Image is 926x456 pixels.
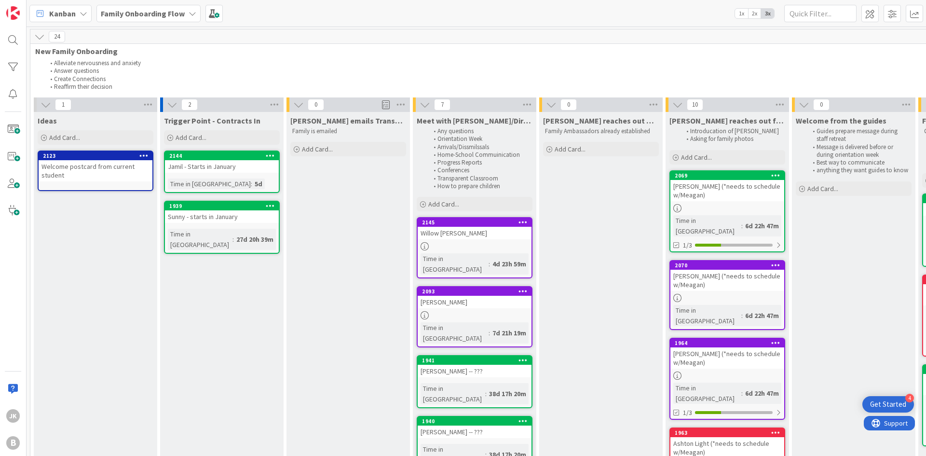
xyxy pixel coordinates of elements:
[681,153,712,162] span: Add Card...
[741,221,743,231] span: :
[428,166,531,174] li: Conferences
[302,145,333,153] span: Add Card...
[252,179,265,189] div: 5d
[165,202,279,223] div: 1939Sunny - starts in January
[761,9,774,18] span: 3x
[168,229,232,250] div: Time in [GEOGRAPHIC_DATA]
[6,436,20,450] div: B
[675,262,784,269] div: 2070
[490,328,529,338] div: 7d 21h 19m
[421,383,485,404] div: Time in [GEOGRAPHIC_DATA]
[232,234,234,245] span: :
[670,180,784,201] div: [PERSON_NAME] (*needs to schedule w/Meagan)
[101,9,185,18] b: Family Onboarding Flow
[670,347,784,369] div: [PERSON_NAME] (*needs to schedule w/Meagan)
[669,116,785,125] span: Jackie reaches out for familiy photo
[164,151,280,193] a: 2144Jamil - Starts in JanuaryTime in [GEOGRAPHIC_DATA]:5d
[675,172,784,179] div: 2069
[418,227,531,239] div: Willow [PERSON_NAME]
[39,160,152,181] div: Welcome postcard from current student
[670,171,784,180] div: 2069
[428,175,531,182] li: Transparent Classroom
[670,339,784,369] div: 1964[PERSON_NAME] (*needs to schedule w/Meagan)
[428,151,531,159] li: Home-School Commuinication
[428,159,531,166] li: Progress Reports
[181,99,198,111] span: 2
[39,152,152,160] div: 2123
[428,182,531,190] li: How to prepare children
[417,116,532,125] span: Meet with Meagan/Director of Education
[418,287,531,308] div: 2093[PERSON_NAME]
[807,127,910,143] li: Guides prepare message during staff retreat
[741,388,743,399] span: :
[735,9,748,18] span: 1x
[673,215,741,236] div: Time in [GEOGRAPHIC_DATA]
[560,99,577,111] span: 0
[743,310,781,321] div: 6d 22h 47m
[683,240,692,250] span: 1/3
[418,417,531,438] div: 1940[PERSON_NAME] -- ???
[681,135,784,143] li: Asking for family photos
[418,287,531,296] div: 2093
[543,116,659,125] span: Kehr reaches out with parent ambassador
[489,259,490,269] span: :
[418,417,531,426] div: 1940
[670,339,784,347] div: 1964
[6,6,20,20] img: Visit kanbanzone.com
[743,221,781,231] div: 6d 22h 47m
[251,179,252,189] span: :
[422,219,531,226] div: 2145
[418,218,531,227] div: 2145
[675,340,784,346] div: 1964
[308,99,324,111] span: 0
[555,145,586,153] span: Add Card...
[169,203,279,209] div: 1939
[687,99,703,111] span: 10
[807,143,910,159] li: Message is delivered before or during orientation week
[807,166,910,174] li: anything they want guides to know
[20,1,44,13] span: Support
[669,260,785,330] a: 2070[PERSON_NAME] (*needs to schedule w/Meagan)Time in [GEOGRAPHIC_DATA]:6d 22h 47m
[428,127,531,135] li: Any questions
[428,200,459,208] span: Add Card...
[422,288,531,295] div: 2093
[807,159,910,166] li: Best way to communicate
[670,270,784,291] div: [PERSON_NAME] (*needs to schedule w/Meagan)
[670,261,784,291] div: 2070[PERSON_NAME] (*needs to schedule w/Meagan)
[422,357,531,364] div: 1941
[434,99,450,111] span: 7
[681,127,784,135] li: Introducation of [PERSON_NAME]
[49,8,76,19] span: Kanban
[165,152,279,160] div: 2144
[813,99,830,111] span: 0
[38,116,57,125] span: Ideas
[428,135,531,143] li: Orientation Week
[49,31,65,42] span: 24
[487,388,529,399] div: 38d 17h 20m
[870,400,906,409] div: Get Started
[43,152,152,159] div: 2123
[422,418,531,425] div: 1940
[49,133,80,142] span: Add Card...
[428,143,531,151] li: Arrivals/Dissmilssals
[418,426,531,438] div: [PERSON_NAME] -- ???
[55,99,71,111] span: 1
[741,310,743,321] span: :
[673,305,741,326] div: Time in [GEOGRAPHIC_DATA]
[545,127,657,135] p: Family Ambassadors already established
[417,217,532,278] a: 2145Willow [PERSON_NAME]Time in [GEOGRAPHIC_DATA]:4d 23h 59m
[165,210,279,223] div: Sunny - starts in January
[165,160,279,173] div: Jamil - Starts in January
[905,394,914,402] div: 4
[670,428,784,437] div: 1963
[418,218,531,239] div: 2145Willow [PERSON_NAME]
[292,127,404,135] p: Family is emailed
[418,356,531,365] div: 1941
[418,356,531,377] div: 1941[PERSON_NAME] -- ???
[6,409,20,423] div: JK
[490,259,529,269] div: 4d 23h 59m
[670,171,784,201] div: 2069[PERSON_NAME] (*needs to schedule w/Meagan)
[39,152,152,181] div: 2123Welcome postcard from current student
[418,365,531,377] div: [PERSON_NAME] -- ???
[485,388,487,399] span: :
